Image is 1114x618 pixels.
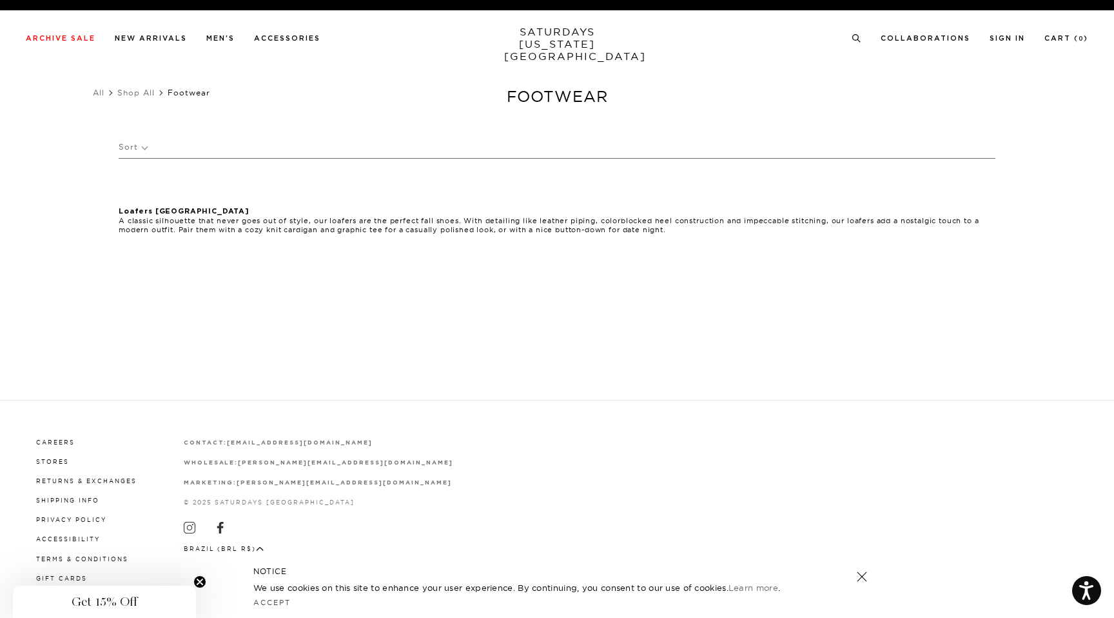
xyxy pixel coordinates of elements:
[254,35,320,42] a: Accessories
[253,581,815,594] p: We use cookies on this site to enhance your user experience. By continuing, you consent to our us...
[119,206,995,235] p: A classic silhouette that never goes out of style, our loafers are the perfect fall shoes. With d...
[237,480,451,486] strong: [PERSON_NAME][EMAIL_ADDRESS][DOMAIN_NAME]
[184,440,228,446] strong: contact:
[728,583,778,593] a: Learn more
[238,459,453,466] a: [PERSON_NAME][EMAIL_ADDRESS][DOMAIN_NAME]
[168,88,210,97] span: Footwear
[115,35,187,42] a: New Arrivals
[36,516,106,523] a: Privacy Policy
[36,439,75,446] a: Careers
[990,35,1025,42] a: Sign In
[36,575,87,582] a: Gift Cards
[206,35,235,42] a: Men's
[72,594,137,610] span: Get 15% Off
[36,497,99,504] a: Shipping Info
[253,598,291,607] a: Accept
[117,88,155,97] a: Shop All
[184,497,453,507] p: © 2025 Saturdays [GEOGRAPHIC_DATA]
[184,544,264,553] button: Brazil (BRL R$)
[1079,36,1084,42] small: 0
[119,206,249,215] a: Loafers [GEOGRAPHIC_DATA]
[119,132,147,162] p: Sort
[238,460,453,466] strong: [PERSON_NAME][EMAIL_ADDRESS][DOMAIN_NAME]
[36,555,128,563] a: Terms & Conditions
[184,460,239,466] strong: wholesale:
[227,439,372,446] a: [EMAIL_ADDRESS][DOMAIN_NAME]
[13,586,196,618] div: Get 15% OffClose teaser
[119,208,249,215] strong: Loafers [GEOGRAPHIC_DATA]
[93,88,104,97] a: All
[193,575,206,588] button: Close teaser
[184,480,237,486] strong: marketing:
[237,479,451,486] a: [PERSON_NAME][EMAIL_ADDRESS][DOMAIN_NAME]
[36,458,69,465] a: Stores
[253,566,861,577] h5: NOTICE
[36,535,100,543] a: Accessibility
[504,26,611,63] a: SATURDAYS[US_STATE][GEOGRAPHIC_DATA]
[881,35,970,42] a: Collaborations
[36,477,137,484] a: Returns & Exchanges
[227,440,372,446] strong: [EMAIL_ADDRESS][DOMAIN_NAME]
[26,35,95,42] a: Archive Sale
[1044,35,1088,42] a: Cart (0)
